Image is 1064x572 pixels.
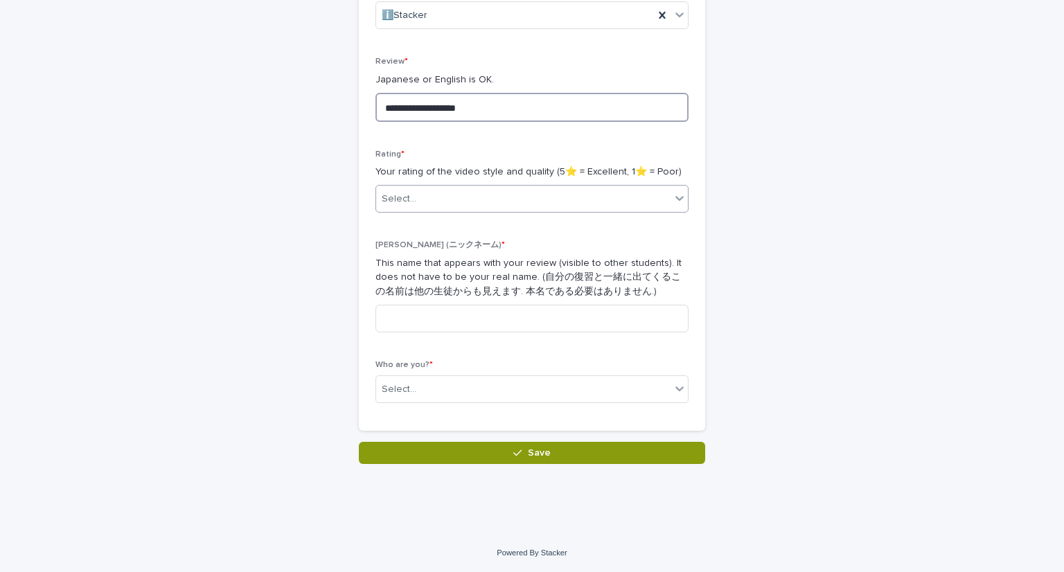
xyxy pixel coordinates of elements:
div: Select... [382,382,416,397]
div: Select... [382,192,416,206]
span: Who are you? [375,361,433,369]
p: This name that appears with your review (visible to other students). It does not have to be your ... [375,256,689,299]
button: Save [359,442,705,464]
a: Powered By Stacker [497,548,567,557]
span: Save [528,448,551,458]
span: ℹ️Stacker [382,8,427,23]
p: Your rating of the video style and quality (5⭐️ = Excellent, 1⭐️ = Poor) [375,165,689,179]
p: Japanese or English is OK. [375,73,689,87]
span: Rating [375,150,405,159]
span: Review [375,57,408,66]
span: [PERSON_NAME] (ニックネーム) [375,241,505,249]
